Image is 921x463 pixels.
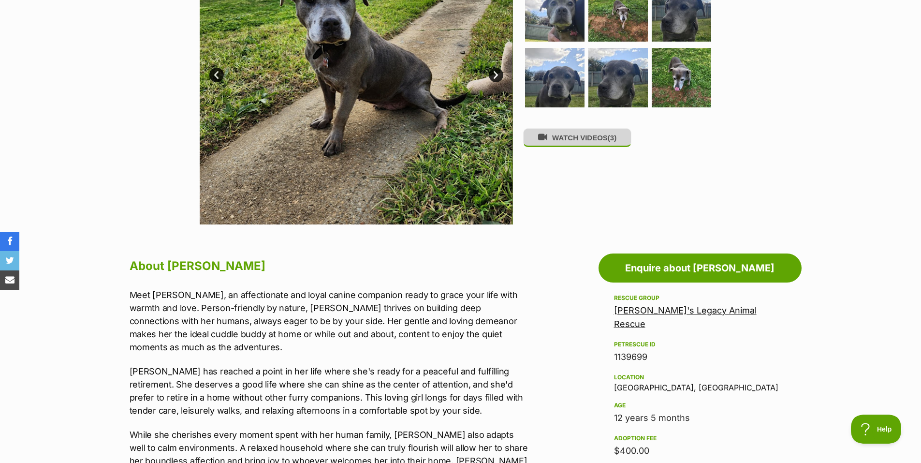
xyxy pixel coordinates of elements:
[614,373,786,381] div: Location
[614,411,786,425] div: 12 years 5 months
[523,128,631,147] button: WATCH VIDEOS(3)
[130,255,529,277] h2: About [PERSON_NAME]
[614,402,786,409] div: Age
[588,48,648,107] img: Photo of Sara
[614,444,786,458] div: $400.00
[130,365,529,417] p: [PERSON_NAME] has reached a point in her life where she's ready for a peaceful and fulfilling ret...
[599,254,802,283] a: Enquire about [PERSON_NAME]
[525,48,585,107] img: Photo of Sara
[608,134,616,142] span: (3)
[652,48,711,107] img: Photo of Sara
[614,294,786,302] div: Rescue group
[614,372,786,392] div: [GEOGRAPHIC_DATA], [GEOGRAPHIC_DATA]
[614,341,786,348] div: PetRescue ID
[130,288,529,354] p: Meet [PERSON_NAME], an affectionate and loyal canine companion ready to grace your life with warm...
[489,68,503,82] a: Next
[614,350,786,364] div: 1139699
[851,415,902,444] iframe: Help Scout Beacon - Open
[614,434,786,442] div: Adoption fee
[209,68,224,82] a: Prev
[614,305,757,329] a: [PERSON_NAME]'s Legacy Animal Rescue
